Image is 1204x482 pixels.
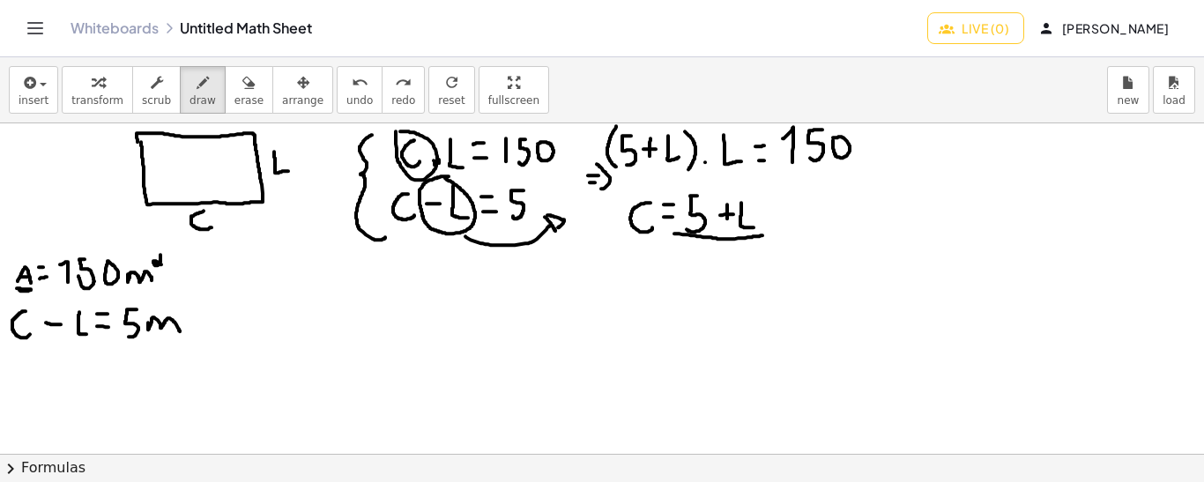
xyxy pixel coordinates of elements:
button: Toggle navigation [21,14,49,42]
span: fullscreen [488,94,539,107]
span: [PERSON_NAME] [1042,20,1169,36]
i: redo [395,72,412,93]
button: insert [9,66,58,114]
span: scrub [142,94,171,107]
button: new [1107,66,1149,114]
span: new [1118,94,1140,107]
i: refresh [443,72,460,93]
button: undoundo [337,66,383,114]
button: erase [225,66,273,114]
button: arrange [272,66,333,114]
a: Whiteboards [71,19,159,37]
span: Live (0) [942,20,1009,36]
span: arrange [282,94,323,107]
button: draw [180,66,226,114]
span: insert [19,94,48,107]
button: transform [62,66,133,114]
span: transform [71,94,123,107]
span: undo [346,94,373,107]
button: load [1153,66,1195,114]
span: redo [391,94,415,107]
button: redoredo [382,66,425,114]
i: undo [352,72,368,93]
span: erase [234,94,264,107]
button: refreshreset [428,66,474,114]
span: reset [438,94,465,107]
button: fullscreen [479,66,549,114]
span: load [1163,94,1185,107]
button: Live (0) [927,12,1024,44]
button: scrub [132,66,181,114]
button: [PERSON_NAME] [1028,12,1183,44]
span: draw [190,94,216,107]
